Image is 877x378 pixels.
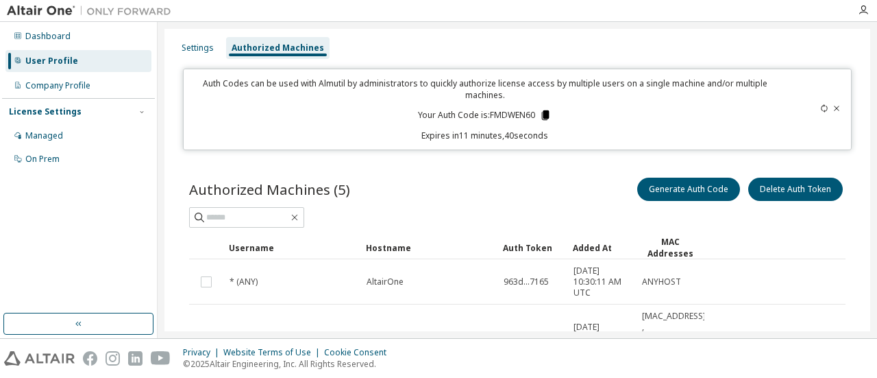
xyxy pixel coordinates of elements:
[641,236,699,259] div: MAC Addresses
[418,109,552,121] p: Your Auth Code is: FMDWEN60
[573,322,630,355] span: [DATE] 10:52:47 AM UTC
[25,31,71,42] div: Dashboard
[637,178,740,201] button: Generate Auth Code
[748,178,843,201] button: Delete Auth Token
[25,130,63,141] div: Managed
[4,351,75,366] img: altair_logo.svg
[151,351,171,366] img: youtube.svg
[182,43,214,54] div: Settings
[189,180,350,199] span: Authorized Machines (5)
[230,276,258,287] span: * (ANY)
[192,78,778,101] p: Auth Codes can be used with Almutil by administrators to quickly authorize license access by mult...
[232,43,324,54] div: Authorized Machines
[366,237,492,259] div: Hostname
[128,351,143,366] img: linkedin.svg
[573,237,630,259] div: Added At
[573,265,630,298] span: [DATE] 10:30:11 AM UTC
[7,4,178,18] img: Altair One
[229,237,355,259] div: Username
[83,351,97,366] img: facebook.svg
[642,311,706,366] span: [MAC_ADDRESS] , [MAC_ADDRESS] , [MAC_ADDRESS]
[183,347,223,358] div: Privacy
[25,154,60,165] div: On Prem
[25,56,78,67] div: User Profile
[183,358,395,370] p: © 2025 Altair Engineering, Inc. All Rights Reserved.
[9,106,82,117] div: License Settings
[367,276,404,287] span: AltairOne
[642,276,681,287] span: ANYHOST
[504,276,549,287] span: 963d...7165
[324,347,395,358] div: Cookie Consent
[223,347,324,358] div: Website Terms of Use
[503,237,562,259] div: Auth Token
[192,130,778,141] p: Expires in 11 minutes, 40 seconds
[106,351,120,366] img: instagram.svg
[25,80,90,91] div: Company Profile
